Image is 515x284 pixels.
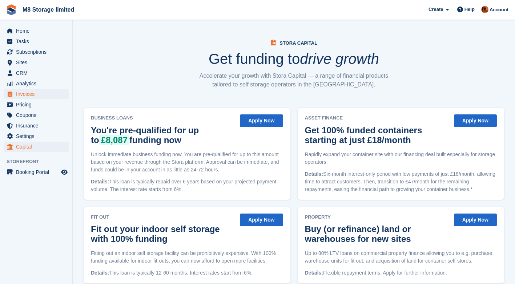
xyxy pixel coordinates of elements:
[305,224,446,244] h2: Buy (or refinance) land or warehouses for new sites
[16,36,60,46] span: Tasks
[240,214,283,226] button: Apply Now
[464,6,475,13] span: Help
[305,125,446,145] h2: Get 100% funded containers starting at just £18/month
[16,100,60,110] span: Pricing
[4,78,69,89] a: menu
[16,167,60,177] span: Booking Portal
[6,4,17,15] img: stora-icon-8386f47178a22dfd0bd8f6a31ec36ba5ce8667c1dd55bd0f319d3a0aa187defe.svg
[4,131,69,141] a: menu
[279,40,317,46] span: Stora Capital
[91,269,283,277] p: This loan is typically 12-60 months. Interest rates start from 6%.
[305,249,497,265] p: Up to 80% LTV loans on commercial property finance allowing you to e.g. purchase warehouse units ...
[4,100,69,110] a: menu
[16,89,60,99] span: Invoices
[91,114,236,122] span: Business Loans
[305,114,450,122] span: Asset Finance
[4,89,69,99] a: menu
[305,269,497,277] p: Flexible repayment terms. Apply for further information.
[305,151,497,166] p: Rapidly expand your container site with our financing deal built especially for storage operators.
[305,270,323,276] span: Details:
[454,214,497,226] button: Apply Now
[91,151,283,174] p: Unlock immediate business funding now. You are pre-qualified for up to this amount based on your ...
[4,36,69,46] a: menu
[490,6,508,13] span: Account
[91,179,109,184] span: Details:
[4,121,69,131] a: menu
[481,6,488,13] img: Andy McLafferty
[196,72,392,89] p: Accelerate your growth with Stora Capital — a range of financial products tailored to self storag...
[16,142,60,152] span: Capital
[20,4,77,16] a: M8 Storage limited
[16,26,60,36] span: Home
[16,68,60,78] span: CRM
[454,114,497,127] button: Apply Now
[60,168,69,177] a: Preview store
[209,52,379,66] h1: Get funding to
[91,249,283,265] p: Fitting out an indoor self storage facility can be prohibitively expensive. With 100% funding ava...
[16,110,60,120] span: Coupons
[99,135,129,145] span: £8,087
[300,51,379,67] i: drive growth
[4,26,69,36] a: menu
[16,47,60,57] span: Subscriptions
[4,167,69,177] a: menu
[4,57,69,68] a: menu
[7,158,72,165] span: Storefront
[429,6,443,13] span: Create
[91,270,109,276] span: Details:
[16,57,60,68] span: Sites
[4,142,69,152] a: menu
[305,170,497,193] p: Six-month interest-only period with low payments of just £18/month, allowing time to attract cust...
[240,114,283,127] button: Apply Now
[91,224,232,244] h2: Fit out your indoor self storage with 100% funding
[4,47,69,57] a: menu
[305,171,323,177] span: Details:
[16,78,60,89] span: Analytics
[91,178,283,193] p: This loan is typically repaid over 6 years based on your projected payment volume. The interest r...
[4,68,69,78] a: menu
[91,125,232,145] h2: You're pre-qualified for up to funding now
[91,214,236,221] span: Fit Out
[4,110,69,120] a: menu
[16,131,60,141] span: Settings
[16,121,60,131] span: Insurance
[305,214,450,221] span: Property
